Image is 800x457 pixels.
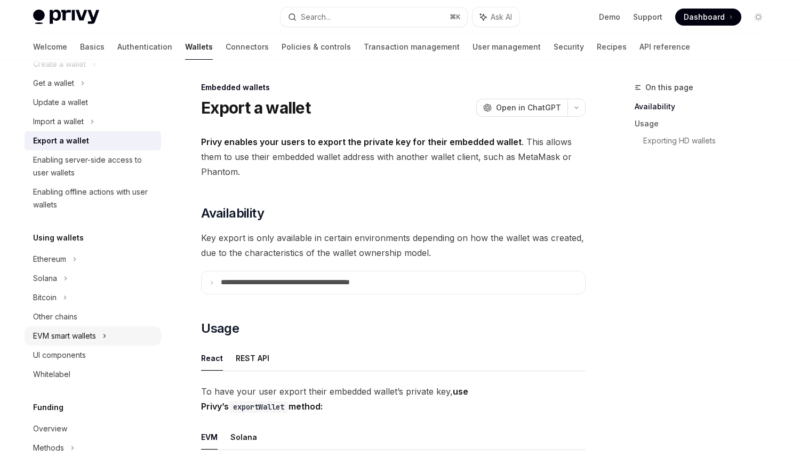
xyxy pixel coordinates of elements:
[33,77,74,90] div: Get a wallet
[301,11,331,23] div: Search...
[33,231,84,244] h5: Using wallets
[201,424,218,450] button: EVM
[473,7,519,27] button: Ask AI
[33,368,70,381] div: Whitelabel
[25,346,161,365] a: UI components
[554,34,584,60] a: Security
[226,34,269,60] a: Connectors
[25,93,161,112] a: Update a wallet
[201,230,586,260] span: Key export is only available in certain environments depending on how the wallet was created, due...
[201,82,586,93] div: Embedded wallets
[33,349,86,362] div: UI components
[33,134,89,147] div: Export a wallet
[201,137,522,147] strong: Privy enables your users to export the private key for their embedded wallet
[281,7,467,27] button: Search...⌘K
[282,34,351,60] a: Policies & controls
[675,9,741,26] a: Dashboard
[25,182,161,214] a: Enabling offline actions with user wallets
[684,12,725,22] span: Dashboard
[496,102,561,113] span: Open in ChatGPT
[750,9,767,26] button: Toggle dark mode
[33,330,96,342] div: EVM smart wallets
[364,34,460,60] a: Transaction management
[643,132,775,149] a: Exporting HD wallets
[201,346,223,371] button: React
[33,186,155,211] div: Enabling offline actions with user wallets
[33,10,99,25] img: light logo
[201,205,264,222] span: Availability
[491,12,512,22] span: Ask AI
[476,99,567,117] button: Open in ChatGPT
[639,34,690,60] a: API reference
[201,320,239,337] span: Usage
[33,154,155,179] div: Enabling server-side access to user wallets
[33,422,67,435] div: Overview
[230,424,257,450] button: Solana
[633,12,662,22] a: Support
[473,34,541,60] a: User management
[117,34,172,60] a: Authentication
[33,34,67,60] a: Welcome
[635,115,775,132] a: Usage
[25,307,161,326] a: Other chains
[450,13,461,21] span: ⌘ K
[201,98,310,117] h1: Export a wallet
[33,96,88,109] div: Update a wallet
[33,272,57,285] div: Solana
[25,131,161,150] a: Export a wallet
[33,310,77,323] div: Other chains
[33,401,63,414] h5: Funding
[201,134,586,179] span: . This allows them to use their embedded wallet address with another wallet client, such as MetaM...
[25,150,161,182] a: Enabling server-side access to user wallets
[201,384,586,414] span: To have your user export their embedded wallet’s private key,
[25,419,161,438] a: Overview
[33,442,64,454] div: Methods
[635,98,775,115] a: Availability
[236,346,269,371] button: REST API
[80,34,105,60] a: Basics
[597,34,627,60] a: Recipes
[33,291,57,304] div: Bitcoin
[599,12,620,22] a: Demo
[25,365,161,384] a: Whitelabel
[33,253,66,266] div: Ethereum
[645,81,693,94] span: On this page
[185,34,213,60] a: Wallets
[33,115,84,128] div: Import a wallet
[229,401,289,413] code: exportWallet
[201,386,468,412] strong: use Privy’s method:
